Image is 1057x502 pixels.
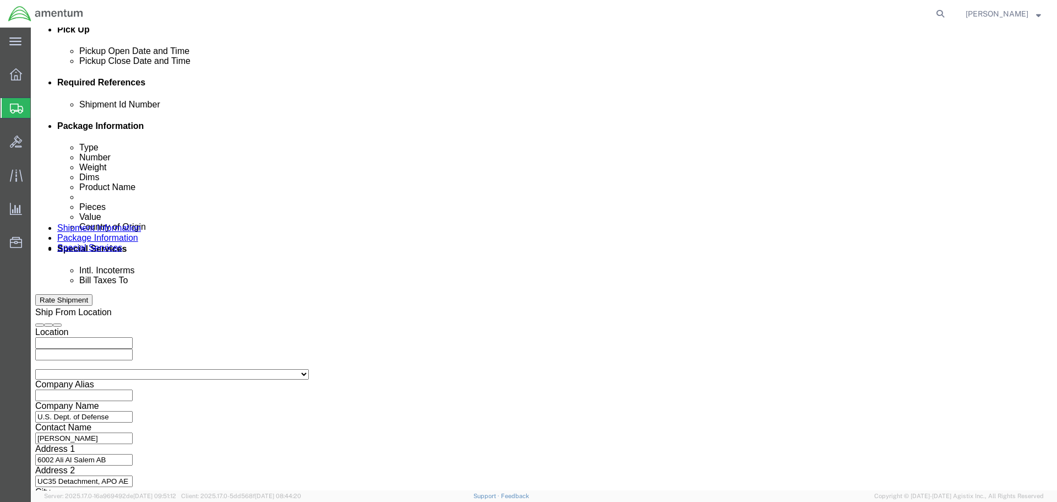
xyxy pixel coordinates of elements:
[31,28,1057,490] iframe: FS Legacy Container
[965,7,1042,20] button: [PERSON_NAME]
[874,492,1044,501] span: Copyright © [DATE]-[DATE] Agistix Inc., All Rights Reserved
[181,493,301,499] span: Client: 2025.17.0-5dd568f
[501,493,529,499] a: Feedback
[473,493,501,499] a: Support
[133,493,176,499] span: [DATE] 09:51:12
[255,493,301,499] span: [DATE] 08:44:20
[8,6,84,22] img: logo
[966,8,1028,20] span: Carlos Echevarria
[44,493,176,499] span: Server: 2025.17.0-16a969492de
